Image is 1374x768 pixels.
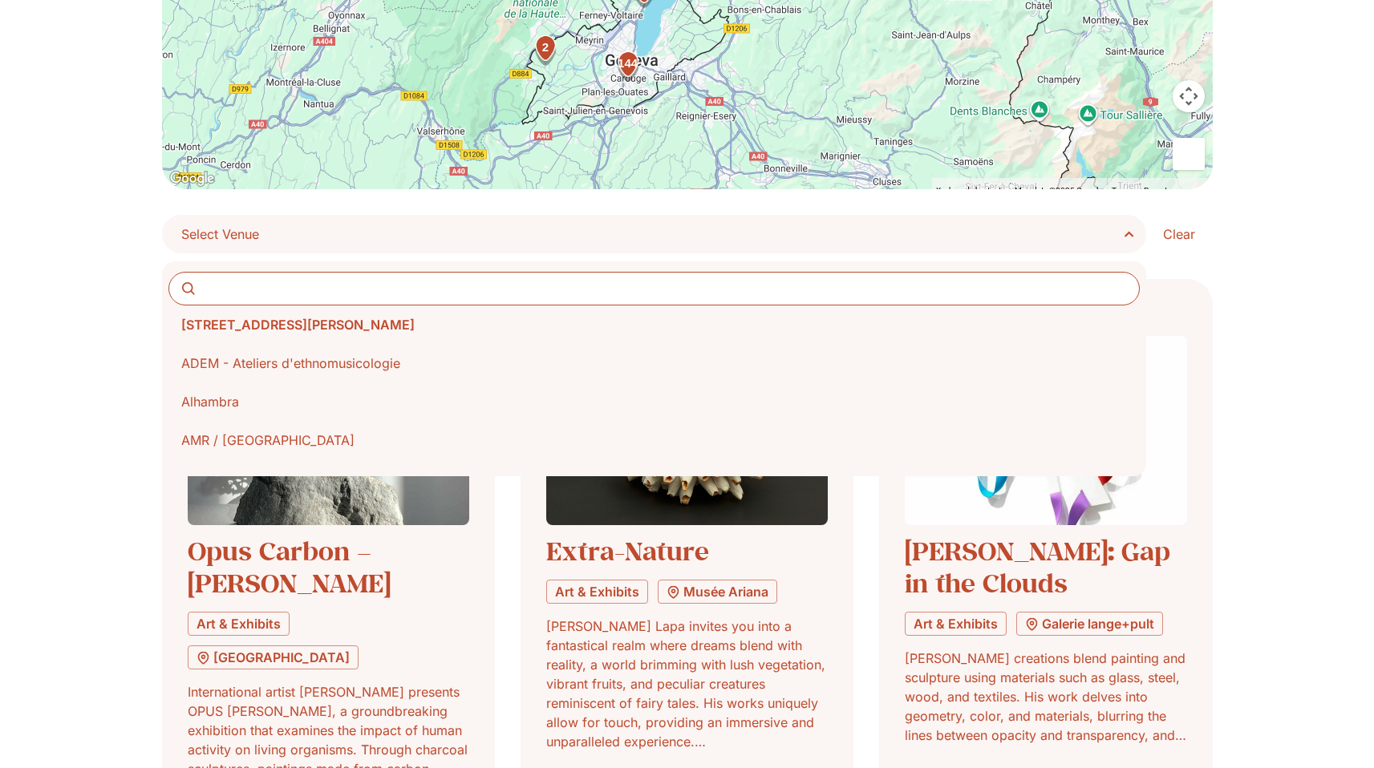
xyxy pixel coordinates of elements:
input: Search [168,272,1140,305]
p: [PERSON_NAME] Lapa invites you into a fantastical realm where dreams blend with reality, a world ... [546,616,828,751]
a: [PERSON_NAME]: Gap in the Clouds [905,534,1170,600]
div: 144 [611,50,643,82]
span: Map data ©2025 Google [1015,186,1102,195]
a: Galerie lange+pult [1016,612,1163,636]
li: AMR / [GEOGRAPHIC_DATA] [168,421,1140,459]
button: Keyboard shortcuts [936,178,1005,204]
button: Drag Pegman onto the map to open Street View [1173,138,1205,170]
span: Select Venue [181,223,259,245]
button: Map camera controls [1173,80,1205,112]
a: Musée Ariana [658,580,777,604]
a: Art & Exhibits [188,612,290,636]
span: Select Venue [181,226,259,242]
p: [PERSON_NAME] creations blend painting and sculpture using materials such as glass, steel, wood, ... [905,649,1186,745]
a: Art & Exhibits [546,580,648,604]
a: Clear [1146,215,1212,253]
img: Google [166,168,219,189]
a: Art & Exhibits [905,612,1007,636]
div: 2 [529,34,561,66]
span: Clear [1163,224,1195,244]
a: Extra-Nature [546,534,709,568]
li: ADEM - Ateliers d'ethnomusicologie [168,344,1140,382]
li: andata.ritorno [168,459,1140,498]
li: Alhambra [168,382,1140,421]
a: [GEOGRAPHIC_DATA] [188,645,359,669]
a: Report a map error [1144,186,1208,195]
span: Select Venue [181,223,1139,245]
a: Opus Carbon – [PERSON_NAME] [188,534,391,600]
a: Open this area in Google Maps (opens a new window) [166,168,219,189]
a: Terms (opens in new tab) [1112,186,1134,195]
li: [STREET_ADDRESS][PERSON_NAME] [168,305,1140,344]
